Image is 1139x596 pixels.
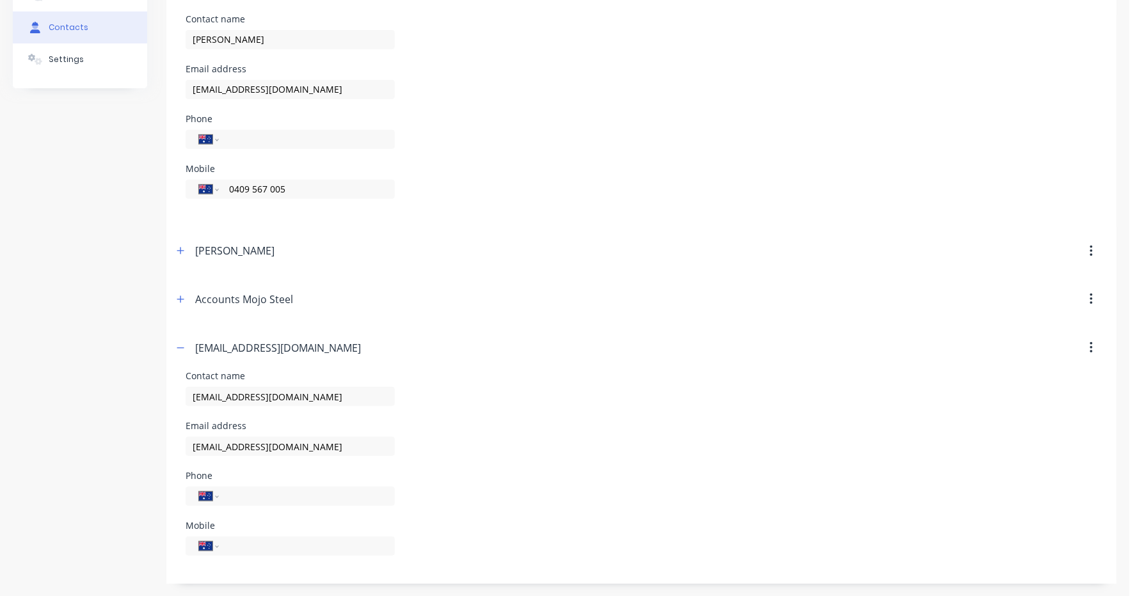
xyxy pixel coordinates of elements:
div: Mobile [186,164,395,173]
div: Phone [186,114,395,123]
div: Accounts Mojo Steel [195,292,293,307]
div: Email address [186,421,395,430]
div: Contact name [186,372,395,380]
div: Email address [186,65,395,74]
button: Settings [13,43,147,75]
div: Contacts [49,22,88,33]
div: [PERSON_NAME] [195,243,275,258]
div: Mobile [186,521,395,530]
button: Contacts [13,12,147,43]
div: Contact name [186,15,395,24]
div: Phone [186,471,395,480]
div: [EMAIL_ADDRESS][DOMAIN_NAME] [195,340,361,356]
div: Settings [49,54,84,65]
